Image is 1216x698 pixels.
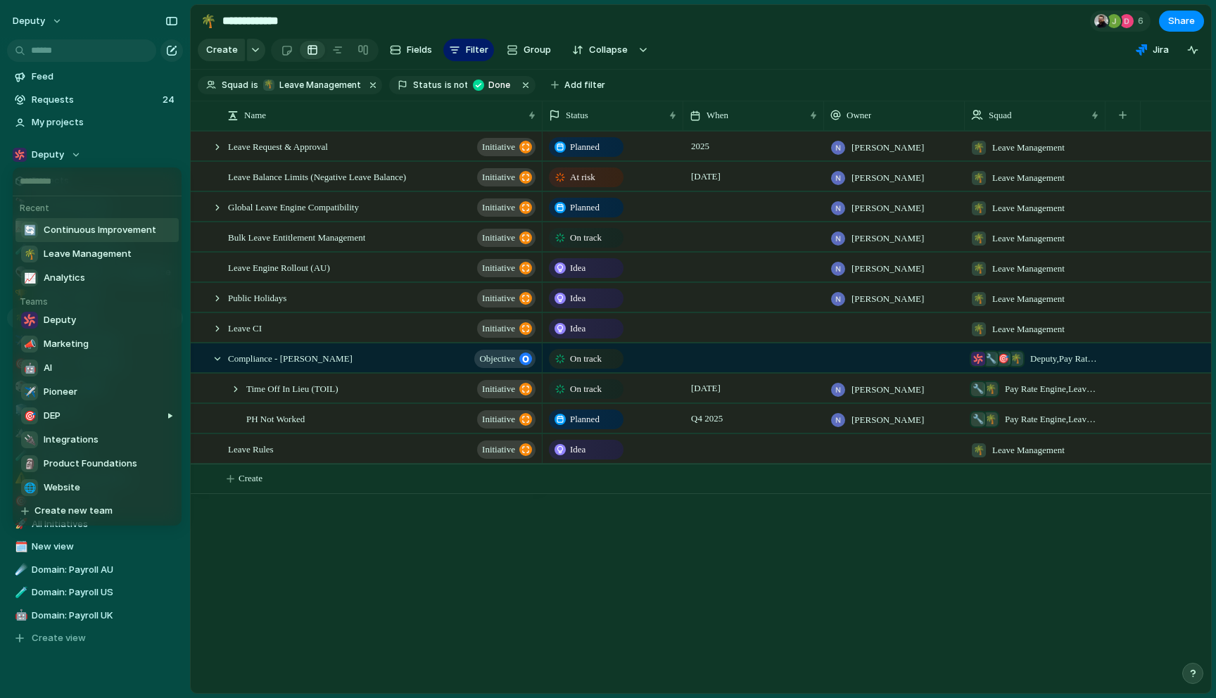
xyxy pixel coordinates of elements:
span: Marketing [44,337,89,351]
span: Website [44,481,80,495]
span: Continuous Improvement [44,223,156,237]
span: Integrations [44,433,99,447]
span: Deputy [44,313,76,327]
h5: Recent [15,196,183,215]
div: 🗿 [21,455,38,472]
span: Pioneer [44,385,77,399]
span: Leave Management [44,247,132,261]
div: 🌴 [21,246,38,262]
div: 🤖 [21,360,38,376]
span: Product Foundations [44,457,137,471]
div: 📈 [21,269,38,286]
div: 🎯 [21,407,38,424]
div: ✈️ [21,383,38,400]
div: 📣 [21,336,38,353]
span: DEP [44,409,61,423]
div: 🔄 [21,222,38,239]
span: Analytics [44,271,85,285]
span: AI [44,361,52,375]
div: 🔌 [21,431,38,448]
div: 🌐 [21,479,38,496]
h5: Teams [15,290,183,308]
span: Create new team [34,504,113,518]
